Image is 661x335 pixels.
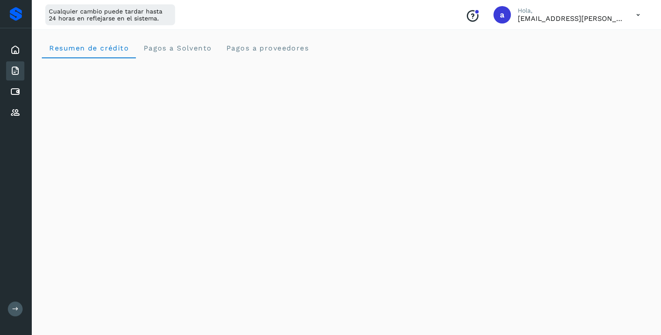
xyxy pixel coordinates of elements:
p: Hola, [518,7,622,14]
div: Facturas [6,61,24,80]
div: Cuentas por pagar [6,82,24,101]
p: antonio.villagomez@emqro.com.mx [518,14,622,23]
div: Proveedores [6,103,24,122]
div: Cualquier cambio puede tardar hasta 24 horas en reflejarse en el sistema. [45,4,175,25]
span: Pagos a Solvento [143,44,212,52]
span: Pagos a proveedores [226,44,309,52]
div: Inicio [6,40,24,60]
span: Resumen de crédito [49,44,129,52]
